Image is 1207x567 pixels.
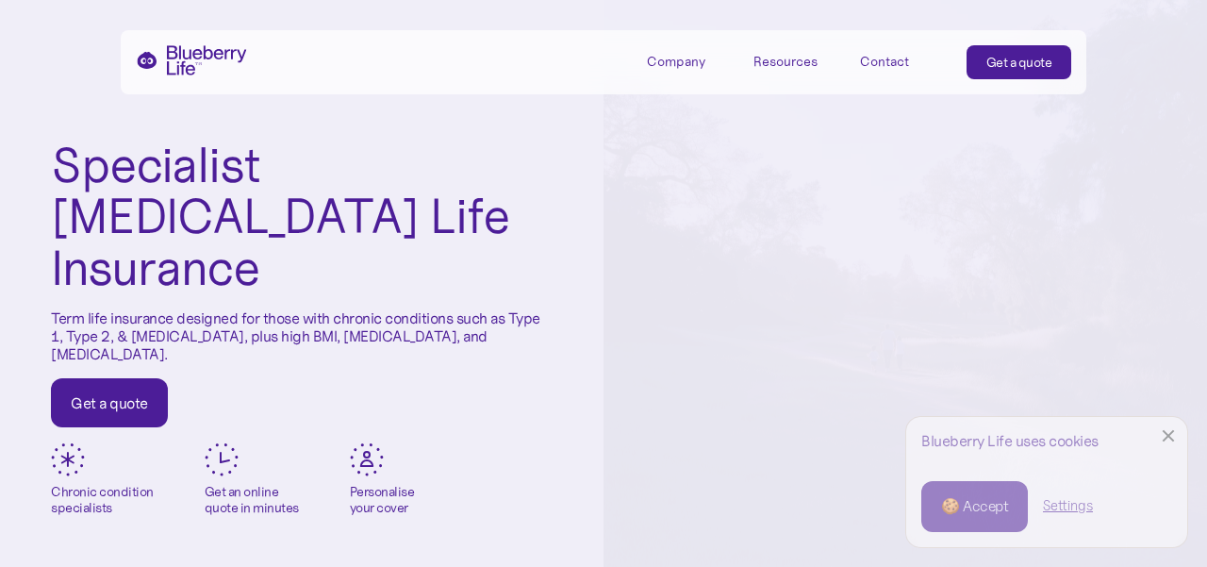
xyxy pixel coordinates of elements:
[51,378,168,427] a: Get a quote
[350,484,415,516] div: Personalise your cover
[860,45,945,76] a: Contact
[205,484,299,516] div: Get an online quote in minutes
[753,45,838,76] div: Resources
[967,45,1072,79] a: Get a quote
[71,393,148,412] div: Get a quote
[647,45,732,76] div: Company
[1149,417,1187,455] a: Close Cookie Popup
[753,54,818,70] div: Resources
[921,481,1028,532] a: 🍪 Accept
[51,140,553,294] h1: Specialist [MEDICAL_DATA] Life Insurance
[1043,496,1093,516] a: Settings
[51,309,553,364] p: Term life insurance designed for those with chronic conditions such as Type 1, Type 2, & [MEDICAL...
[51,484,154,516] div: Chronic condition specialists
[921,432,1172,450] div: Blueberry Life uses cookies
[986,53,1052,72] div: Get a quote
[136,45,247,75] a: home
[860,54,909,70] div: Contact
[941,496,1008,517] div: 🍪 Accept
[647,54,705,70] div: Company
